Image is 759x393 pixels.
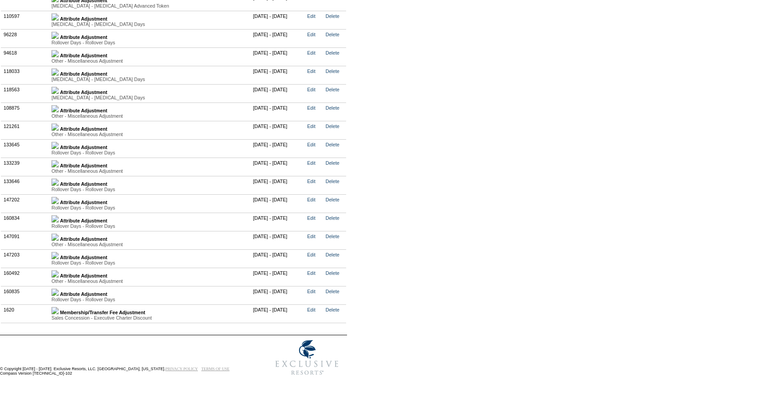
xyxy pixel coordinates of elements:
[326,252,339,257] a: Delete
[251,249,305,268] td: [DATE] - [DATE]
[60,126,107,132] b: Attribute Adjustment
[326,50,339,56] a: Delete
[51,124,59,131] img: b_plus.gif
[326,142,339,147] a: Delete
[51,215,59,222] img: b_plus.gif
[251,11,305,29] td: [DATE] - [DATE]
[51,58,248,64] div: Other - Miscellaneous Adjustment
[60,53,107,58] b: Attribute Adjustment
[51,187,248,192] div: Rollover Days - Rollover Days
[51,223,248,229] div: Rollover Days - Rollover Days
[251,84,305,103] td: [DATE] - [DATE]
[326,32,339,37] a: Delete
[51,40,248,45] div: Rollover Days - Rollover Days
[1,11,49,29] td: 110597
[51,179,59,186] img: b_plus.gif
[51,270,59,278] img: b_plus.gif
[307,50,315,56] a: Edit
[307,197,315,202] a: Edit
[60,145,107,150] b: Attribute Adjustment
[1,84,49,103] td: 118563
[51,87,59,94] img: b_plus.gif
[51,3,248,9] div: [MEDICAL_DATA] - [MEDICAL_DATA] Advanced Token
[60,16,107,21] b: Attribute Adjustment
[307,105,315,111] a: Edit
[60,200,107,205] b: Attribute Adjustment
[326,105,339,111] a: Delete
[326,234,339,239] a: Delete
[307,32,315,37] a: Edit
[251,194,305,213] td: [DATE] - [DATE]
[1,231,49,249] td: 147091
[60,255,107,260] b: Attribute Adjustment
[202,367,230,371] a: TERMS OF USE
[326,215,339,221] a: Delete
[251,158,305,176] td: [DATE] - [DATE]
[251,103,305,121] td: [DATE] - [DATE]
[51,160,59,167] img: b_plus.gif
[1,286,49,304] td: 160835
[326,68,339,74] a: Delete
[326,270,339,276] a: Delete
[1,158,49,176] td: 133239
[51,21,248,27] div: [MEDICAL_DATA] - [MEDICAL_DATA] Days
[307,289,315,294] a: Edit
[51,168,248,174] div: Other - Miscellaneous Adjustment
[307,142,315,147] a: Edit
[1,304,49,323] td: 1620
[51,32,59,39] img: b_plus.gif
[251,47,305,66] td: [DATE] - [DATE]
[60,291,107,297] b: Attribute Adjustment
[1,139,49,158] td: 133645
[51,315,248,320] div: Sales Concession - Executive Charter Discount
[251,286,305,304] td: [DATE] - [DATE]
[51,150,248,155] div: Rollover Days - Rollover Days
[51,77,248,82] div: [MEDICAL_DATA] - [MEDICAL_DATA] Days
[326,179,339,184] a: Delete
[307,13,315,19] a: Edit
[60,181,107,187] b: Attribute Adjustment
[307,87,315,92] a: Edit
[51,289,59,296] img: b_plus.gif
[326,289,339,294] a: Delete
[51,252,59,259] img: b_plus.gif
[51,278,248,284] div: Other - Miscellaneous Adjustment
[60,236,107,242] b: Attribute Adjustment
[51,95,248,100] div: [MEDICAL_DATA] - [MEDICAL_DATA] Days
[1,121,49,139] td: 121261
[251,213,305,231] td: [DATE] - [DATE]
[251,176,305,194] td: [DATE] - [DATE]
[51,297,248,302] div: Rollover Days - Rollover Days
[51,68,59,76] img: b_plus.gif
[60,71,107,77] b: Attribute Adjustment
[1,194,49,213] td: 147202
[307,68,315,74] a: Edit
[51,105,59,112] img: b_plus.gif
[51,307,59,314] img: b_plus.gif
[307,307,315,312] a: Edit
[307,270,315,276] a: Edit
[326,13,339,19] a: Delete
[51,142,59,149] img: b_plus.gif
[307,160,315,166] a: Edit
[60,90,107,95] b: Attribute Adjustment
[251,268,305,286] td: [DATE] - [DATE]
[60,310,145,315] b: Membership/Transfer Fee Adjustment
[1,66,49,84] td: 118033
[60,218,107,223] b: Attribute Adjustment
[251,66,305,84] td: [DATE] - [DATE]
[251,139,305,158] td: [DATE] - [DATE]
[307,179,315,184] a: Edit
[1,47,49,66] td: 94618
[51,113,248,119] div: Other - Miscellaneous Adjustment
[60,163,107,168] b: Attribute Adjustment
[1,213,49,231] td: 160834
[51,260,248,265] div: Rollover Days - Rollover Days
[165,367,198,371] a: PRIVACY POLICY
[60,108,107,113] b: Attribute Adjustment
[1,103,49,121] td: 108875
[307,215,315,221] a: Edit
[251,231,305,249] td: [DATE] - [DATE]
[51,197,59,204] img: b_plus.gif
[51,50,59,57] img: b_plus.gif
